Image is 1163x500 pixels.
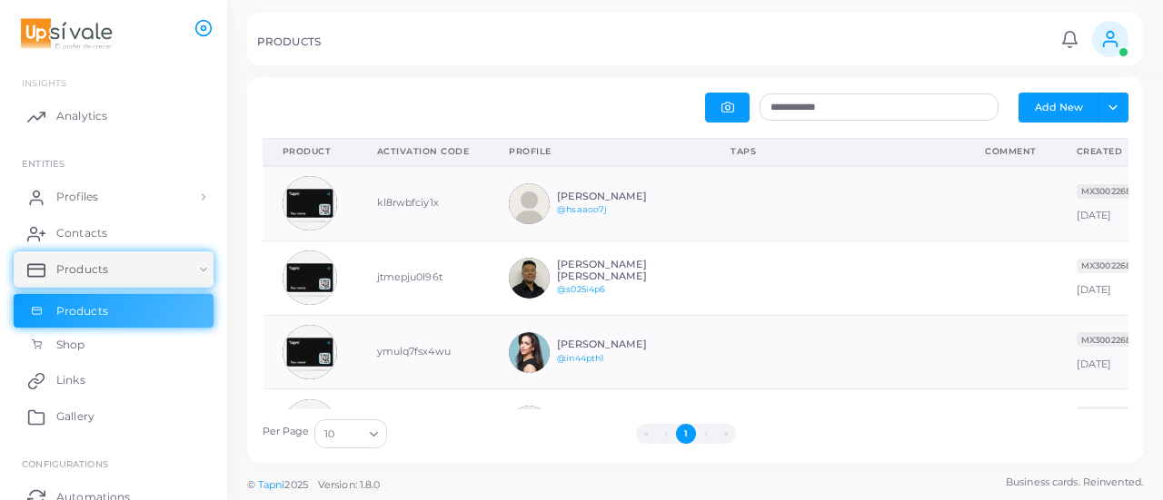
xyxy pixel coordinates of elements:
td: ymulq7fsx4wu [357,315,490,389]
div: Product [283,145,337,158]
a: Gallery [14,398,214,435]
td: 8dyy9jc476ea [357,389,490,464]
a: Contacts [14,215,214,251]
td: kl8rwbfciy1x [357,166,490,240]
img: avatar [509,332,550,373]
img: avatar [283,176,337,230]
input: Search for option [336,424,363,444]
span: Gallery [56,408,94,425]
a: Products [14,294,214,328]
span: Profiles [56,189,98,205]
a: @hsaaoo7j [557,204,607,214]
span: MX30022680 [1077,407,1142,421]
span: MX30022680 [1077,259,1142,273]
img: logo [16,17,117,51]
a: MX30022680 [1077,259,1142,271]
td: [DATE] [1057,315,1162,389]
a: Analytics [14,98,214,134]
span: MX30022680 [1077,184,1142,199]
span: Products [56,303,108,319]
button: Add New [1019,93,1098,122]
button: Go to page 1 [676,424,696,444]
div: Activation Code [377,145,470,158]
div: Comment [985,145,1037,158]
span: 10 [324,425,334,444]
h6: [PERSON_NAME] [557,191,691,202]
span: Links [56,372,85,388]
span: Contacts [56,225,107,241]
a: MX30022680 [1077,184,1142,197]
td: [DATE] [1057,240,1162,315]
a: Tapni [258,478,285,491]
a: Shop [14,328,214,362]
h6: [PERSON_NAME] [PERSON_NAME] [557,259,691,282]
td: jtmepju0l96t [357,240,490,315]
span: © [247,477,380,493]
div: Created [1077,145,1149,158]
span: Configurations [22,458,108,469]
a: @in44pth1 [557,353,603,363]
img: avatar [509,183,550,224]
img: avatar [509,258,550,299]
a: Profiles [14,179,214,215]
td: [DATE] [1057,389,1162,464]
h5: PRODUCTS [257,35,321,48]
div: Search for option [314,419,387,448]
img: avatar [283,250,337,305]
a: MX30022680 [1077,333,1142,346]
span: Business cards. Reinvented. [1006,475,1143,490]
a: Products [14,251,214,288]
a: MX30022680 [1077,407,1142,420]
img: avatar [509,406,550,446]
span: MX30022680 [1077,332,1142,347]
h6: [PERSON_NAME] [557,338,691,350]
span: Products [56,261,108,278]
img: avatar [283,399,337,454]
label: Per Page [263,425,310,439]
div: Profile [509,145,691,158]
span: Analytics [56,108,107,124]
img: avatar [283,325,337,379]
span: Version: 1.8.0 [318,478,381,491]
span: INSIGHTS [22,77,66,88]
div: Taps [731,145,945,158]
ul: Pagination [392,424,980,444]
span: 2025 [284,477,307,493]
td: [DATE] [1057,166,1162,240]
span: Shop [56,337,84,353]
span: ENTITIES [22,158,65,169]
a: @s025i4p6 [557,284,605,294]
a: Links [14,362,214,398]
